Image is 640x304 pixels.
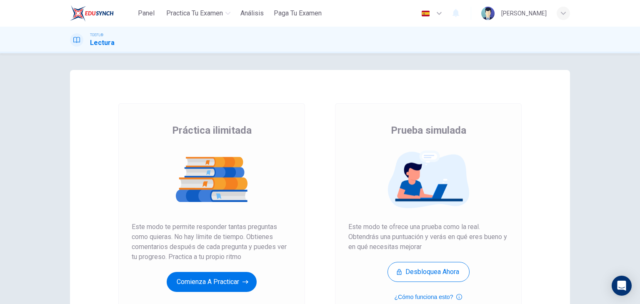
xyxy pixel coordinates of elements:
[172,124,252,137] span: Práctica ilimitada
[395,292,462,302] button: ¿Cómo funciona esto?
[270,6,325,21] button: Paga Tu Examen
[240,8,264,18] span: Análisis
[348,222,508,252] span: Este modo te ofrece una prueba como la real. Obtendrás una puntuación y verás en qué eres bueno y...
[166,8,223,18] span: Practica tu examen
[501,8,547,18] div: [PERSON_NAME]
[420,10,431,17] img: es
[481,7,495,20] img: Profile picture
[391,124,466,137] span: Prueba simulada
[138,8,155,18] span: Panel
[133,6,160,21] button: Panel
[163,6,234,21] button: Practica tu examen
[274,8,322,18] span: Paga Tu Examen
[90,38,115,48] h1: Lectura
[612,276,632,296] div: Open Intercom Messenger
[387,262,470,282] button: Desbloquea ahora
[70,5,133,22] a: EduSynch logo
[90,32,103,38] span: TOEFL®
[167,272,257,292] button: Comienza a practicar
[132,222,292,262] span: Este modo te permite responder tantas preguntas como quieras. No hay límite de tiempo. Obtienes c...
[70,5,114,22] img: EduSynch logo
[237,6,267,21] button: Análisis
